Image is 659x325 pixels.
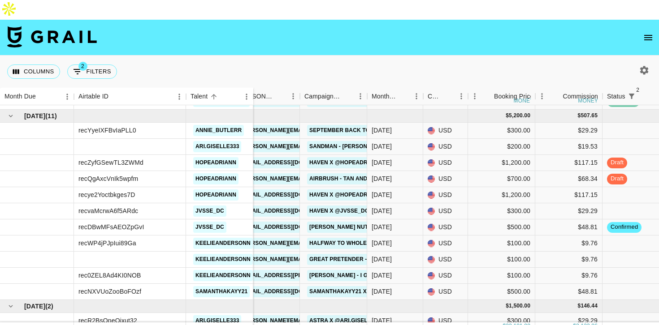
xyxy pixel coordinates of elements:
[423,155,468,171] div: USD
[607,88,625,105] div: Status
[307,173,405,184] a: AirBrush - Tan and Body Glow
[468,139,535,155] div: $200.00
[428,88,442,105] div: Currency
[514,98,534,103] div: money
[193,254,253,265] a: keelieandersonn
[78,316,137,325] div: recR2BsOneOixut32
[535,187,603,203] div: $117.15
[633,86,642,94] span: 2
[61,90,74,103] button: Menu
[193,125,244,136] a: annie_butlerr
[78,190,135,199] div: recye2Yoctbkges7D
[639,29,657,47] button: open drawer
[372,239,392,248] div: Sep '25
[78,271,141,280] div: rec0ZEL8Ad4KI0NOB
[372,142,392,151] div: Sep '25
[550,90,563,103] button: Sort
[535,171,603,187] div: $68.34
[535,139,603,155] div: $19.53
[186,88,253,105] div: Talent
[423,268,468,284] div: USD
[578,112,581,120] div: $
[506,112,509,120] div: $
[108,90,121,103] button: Sort
[24,302,45,311] span: [DATE]
[468,187,535,203] div: $1,200.00
[455,90,468,103] button: Menu
[45,302,53,311] span: ( 2 )
[307,254,416,265] a: Great Pretender - [PERSON_NAME]
[7,64,60,79] button: Select columns
[78,126,136,135] div: recYyeIXFBvIaPLL0
[372,255,392,264] div: Sep '25
[78,158,143,167] div: recZyfGSewTL3ZWMd
[423,284,468,300] div: USD
[535,235,603,252] div: $9.76
[307,238,369,249] a: Halfway To Whole
[193,141,241,152] a: ari.giselle333
[468,123,535,139] div: $300.00
[193,157,238,168] a: hopeadriann
[372,174,392,183] div: Sep '25
[423,139,468,155] div: USD
[468,155,535,171] div: $1,200.00
[468,203,535,219] div: $300.00
[372,316,392,325] div: Oct '25
[506,302,509,310] div: $
[372,126,392,135] div: Sep '25
[535,155,603,171] div: $117.15
[240,286,340,297] a: [EMAIL_ADDRESS][DOMAIN_NAME]
[240,90,253,103] button: Menu
[193,222,226,233] a: jvsse_dc
[535,284,603,300] div: $48.81
[78,174,138,183] div: recQgAxcVnIk5wpfm
[442,90,455,103] button: Sort
[193,270,253,281] a: keelieandersonn
[581,112,598,120] div: 507.65
[78,88,108,105] div: Airtable ID
[78,287,141,296] div: recNXVUoZooBoFOzf
[173,90,186,103] button: Menu
[208,90,220,103] button: Sort
[240,157,340,168] a: [EMAIL_ADDRESS][DOMAIN_NAME]
[4,110,17,122] button: hide children
[468,90,481,103] button: Menu
[372,88,397,105] div: Month Due
[367,88,423,105] div: Month Due
[240,189,340,201] a: [EMAIL_ADDRESS][DOMAIN_NAME]
[7,26,97,47] img: Grail Talent
[191,88,208,105] div: Talent
[535,268,603,284] div: $9.76
[372,158,392,167] div: Sep '25
[193,286,250,297] a: samanthakayy21
[372,222,392,231] div: Sep '25
[468,268,535,284] div: $100.00
[625,90,638,103] div: 2 active filters
[304,88,341,105] div: Campaign (Type)
[535,252,603,268] div: $9.76
[423,123,468,139] div: USD
[423,219,468,235] div: USD
[423,203,468,219] div: USD
[193,205,226,217] a: jvsse_dc
[423,171,468,187] div: USD
[307,141,390,152] a: Sandman - [PERSON_NAME]
[78,239,136,248] div: recWP4jPJpIui89Ga
[286,90,300,103] button: Menu
[423,235,468,252] div: USD
[67,64,117,79] button: Show filters
[372,287,392,296] div: Sep '25
[4,88,36,105] div: Month Due
[341,90,354,103] button: Sort
[578,98,598,103] div: money
[307,205,371,217] a: Haven x @jvsse_dc
[423,252,468,268] div: USD
[638,90,650,103] button: Sort
[581,302,598,310] div: 146.44
[307,157,388,168] a: Haven x @hopeadriann 1
[78,206,138,215] div: recvaMcrwA6f5ARdc
[468,171,535,187] div: $700.00
[423,88,468,105] div: Currency
[563,88,598,105] div: Commission
[45,111,57,120] span: ( 11 )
